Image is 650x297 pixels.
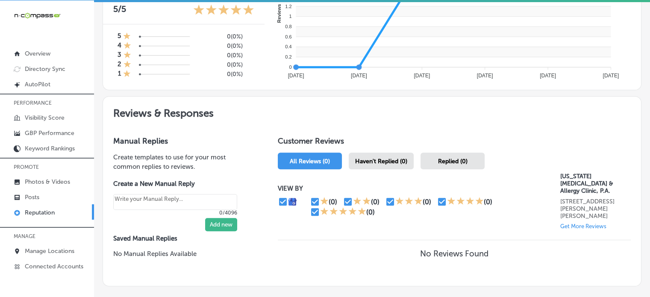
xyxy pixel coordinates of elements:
p: VIEW BY [278,185,560,192]
p: GBP Performance [25,129,74,137]
h4: 4 [118,41,121,51]
tspan: [DATE] [288,73,304,79]
span: All Reviews (0) [290,158,330,165]
h5: 0 ( 0% ) [202,71,243,78]
h2: Reviews & Responses [103,97,641,126]
tspan: 1 [289,14,291,19]
h4: 2 [118,60,121,70]
h5: 0 ( 0% ) [202,33,243,40]
div: (0) [366,208,375,216]
div: 4 Stars [447,197,484,207]
h5: 0 ( 0% ) [202,61,243,68]
tspan: 0 [289,65,291,70]
tspan: [DATE] [414,73,430,79]
p: 0/4096 [113,210,237,216]
p: 5 /5 [113,4,126,17]
button: Add new [205,218,237,231]
p: Visibility Score [25,114,65,121]
div: 1 Star [124,41,131,51]
div: (0) [423,198,431,206]
text: Reviews [276,4,282,23]
tspan: [DATE] [540,73,556,79]
h5: 0 ( 0% ) [202,52,243,59]
span: Haven't Replied (0) [355,158,407,165]
div: 1 Star [320,197,329,207]
div: (0) [484,198,492,206]
tspan: 0.6 [285,34,291,39]
p: AutoPilot [25,81,50,88]
p: Overview [25,50,50,57]
div: 1 Star [123,70,131,79]
div: (0) [371,198,379,206]
div: 5 Stars [193,4,254,17]
h4: 5 [118,32,121,41]
p: 309 Llewellyn Ave McComb, MS 39648, US [560,198,631,220]
tspan: 1.2 [285,3,291,9]
label: Create a New Manual Reply [113,180,237,188]
p: Manage Locations [25,247,74,255]
h5: 0 ( 0% ) [202,42,243,50]
p: Connected Accounts [25,263,83,270]
div: 1 Star [123,32,131,41]
h4: 3 [118,51,121,60]
tspan: [DATE] [351,73,367,79]
p: No Manual Replies Available [113,249,250,259]
p: Mississippi Asthma & Allergy Clinic, P.A. [560,173,631,194]
tspan: 0.4 [285,44,291,49]
div: 5 Stars [320,207,366,217]
tspan: [DATE] [476,73,493,79]
label: Saved Manual Replies [113,235,250,242]
div: 2 Stars [353,197,371,207]
p: Get More Reviews [560,223,606,229]
h1: Customer Reviews [278,136,631,149]
h4: 1 [118,70,121,79]
p: Directory Sync [25,65,65,73]
h3: Manual Replies [113,136,250,146]
p: Keyword Rankings [25,145,75,152]
tspan: 0.2 [285,54,291,59]
div: 1 Star [124,51,131,60]
img: 660ab0bf-5cc7-4cb8-ba1c-48b5ae0f18e60NCTV_CLogo_TV_Black_-500x88.png [14,12,61,20]
p: Reputation [25,209,55,216]
tspan: [DATE] [603,73,619,79]
div: (0) [329,198,337,206]
span: Replied (0) [438,158,468,165]
textarea: Create your Quick Reply [113,194,237,210]
p: Create templates to use for your most common replies to reviews. [113,153,250,171]
div: 3 Stars [395,197,423,207]
p: Photos & Videos [25,178,70,185]
div: 1 Star [124,60,131,70]
p: Posts [25,194,39,201]
tspan: 0.8 [285,24,291,29]
h3: No Reviews Found [420,249,488,259]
